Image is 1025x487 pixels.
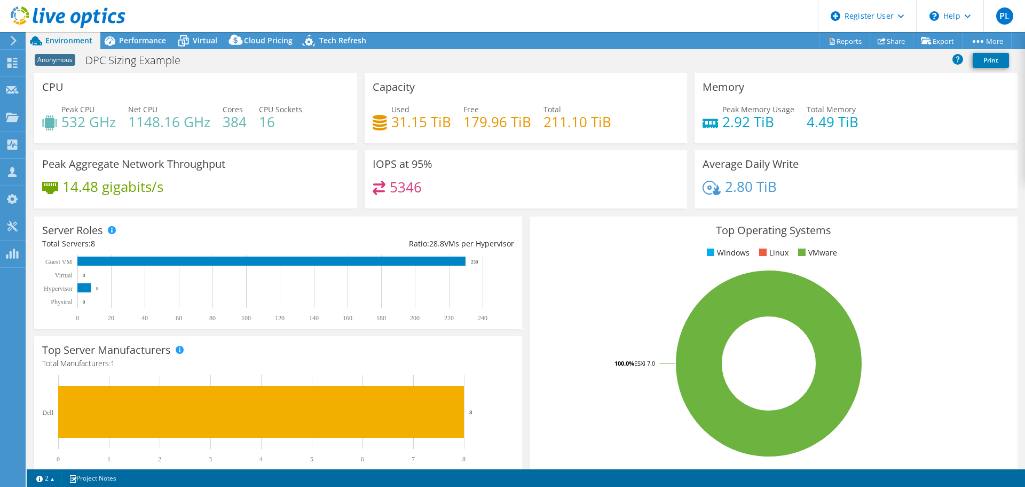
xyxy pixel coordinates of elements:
[391,104,409,114] span: Used
[463,116,531,128] h4: 179.96 TiB
[807,104,856,114] span: Total Memory
[373,81,415,93] h3: Capacity
[76,314,79,322] text: 0
[538,225,1010,236] h3: Top Operating Systems
[193,35,217,45] span: Virtual
[81,55,197,66] h1: DPC Sizing Example
[128,116,210,128] h4: 1148.16 GHz
[223,116,247,128] h4: 384
[275,314,285,322] text: 120
[141,314,148,322] text: 40
[259,455,263,463] text: 4
[410,314,420,322] text: 200
[962,33,1012,49] a: More
[119,35,166,45] span: Performance
[51,298,73,306] text: Physical
[45,258,72,266] text: Guest VM
[913,33,963,49] a: Export
[42,409,53,416] text: Dell
[725,181,777,192] h4: 2.80 TiB
[543,116,611,128] h4: 211.10 TiB
[91,238,95,249] span: 8
[543,104,561,114] span: Total
[45,35,92,45] span: Environment
[704,247,750,259] li: Windows
[35,54,75,66] span: Anonymous
[478,314,487,322] text: 240
[614,359,634,367] tspan: 100.0%
[61,104,94,114] span: Peak CPU
[795,247,837,259] li: VMware
[310,455,313,463] text: 5
[158,455,161,463] text: 2
[83,273,85,278] text: 0
[42,344,171,356] h3: Top Server Manufacturers
[107,455,111,463] text: 1
[111,358,115,368] span: 1
[108,314,114,322] text: 20
[807,116,858,128] h4: 4.49 TiB
[42,225,103,236] h3: Server Roles
[471,259,478,265] text: 230
[55,272,73,279] text: Virtual
[722,104,794,114] span: Peak Memory Usage
[870,33,913,49] a: Share
[343,314,352,322] text: 160
[722,116,794,128] h4: 2.92 TiB
[259,116,302,128] h4: 16
[42,358,514,369] h4: Total Manufacturers:
[361,455,364,463] text: 6
[241,314,251,322] text: 100
[373,158,432,170] h3: IOPS at 95%
[209,314,216,322] text: 80
[244,35,293,45] span: Cloud Pricing
[62,181,163,192] h4: 14.48 gigabits/s
[703,81,744,93] h3: Memory
[61,471,124,485] a: Project Notes
[390,181,422,193] h4: 5346
[462,455,466,463] text: 8
[703,158,799,170] h3: Average Daily Write
[259,104,302,114] span: CPU Sockets
[319,35,366,45] span: Tech Refresh
[929,11,939,21] svg: \n
[209,455,212,463] text: 3
[83,299,85,305] text: 0
[42,81,64,93] h3: CPU
[42,238,278,250] div: Total Servers:
[429,238,444,249] span: 28.8
[96,286,99,291] text: 8
[469,409,472,415] text: 8
[61,116,116,128] h4: 532 GHz
[463,104,479,114] span: Free
[634,359,655,367] tspan: ESXi 7.0
[756,247,789,259] li: Linux
[44,285,73,292] text: Hypervisor
[223,104,243,114] span: Cores
[391,116,451,128] h4: 31.15 TiB
[376,314,386,322] text: 180
[996,7,1013,25] span: PL
[29,471,62,485] a: 2
[128,104,157,114] span: Net CPU
[444,314,454,322] text: 220
[176,314,182,322] text: 60
[278,238,514,250] div: Ratio: VMs per Hypervisor
[412,455,415,463] text: 7
[819,33,870,49] a: Reports
[309,314,319,322] text: 140
[57,455,60,463] text: 0
[973,53,1009,68] a: Print
[42,158,225,170] h3: Peak Aggregate Network Throughput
